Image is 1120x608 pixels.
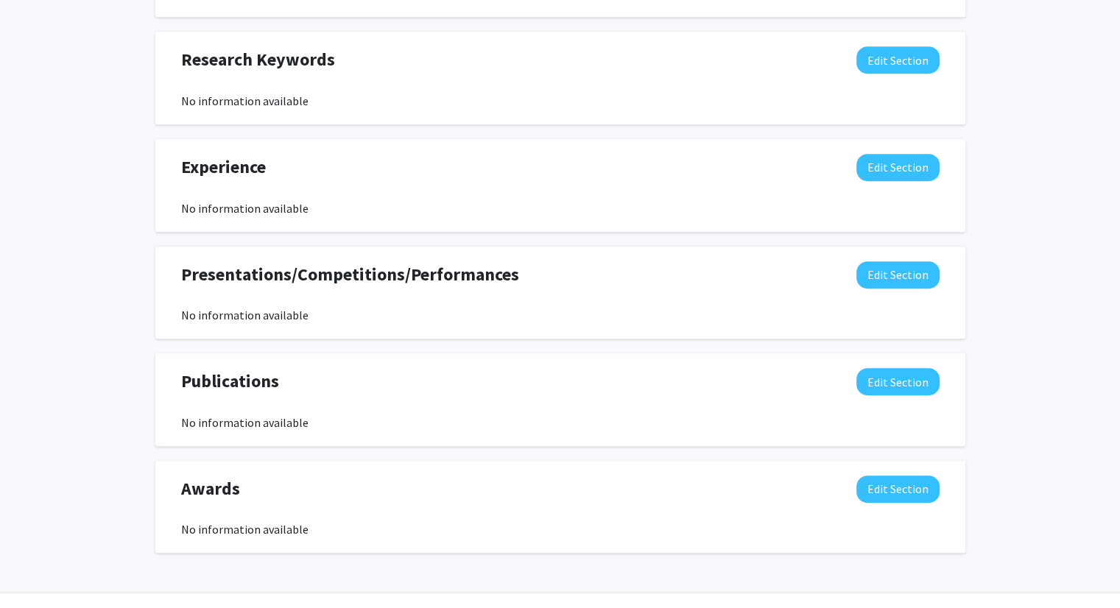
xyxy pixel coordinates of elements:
span: Experience [181,154,266,180]
div: No information available [181,306,940,324]
span: Awards [181,476,240,502]
iframe: Chat [11,542,63,597]
span: Presentations/Competitions/Performances [181,261,519,288]
button: Edit Publications [856,368,940,395]
button: Edit Experience [856,154,940,181]
button: Edit Presentations/Competitions/Performances [856,261,940,289]
div: No information available [181,92,940,110]
button: Edit Research Keywords [856,46,940,74]
div: No information available [181,199,940,217]
span: Research Keywords [181,46,335,73]
div: No information available [181,520,940,538]
span: Publications [181,368,279,395]
button: Edit Awards [856,476,940,503]
div: No information available [181,414,940,431]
